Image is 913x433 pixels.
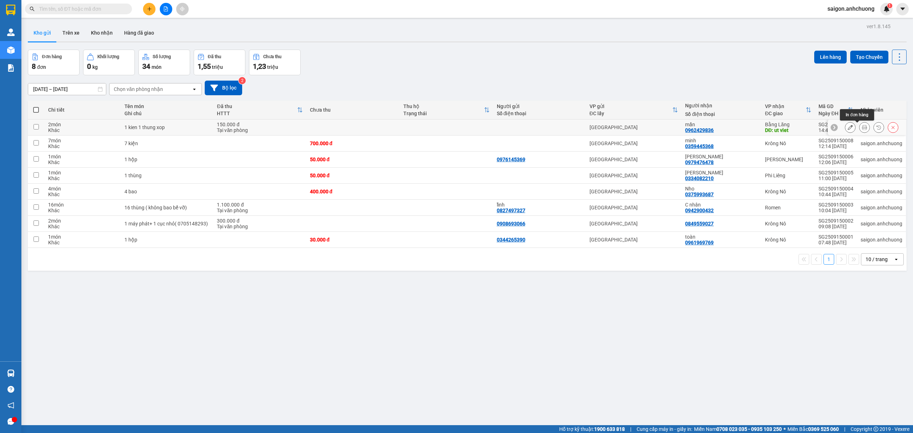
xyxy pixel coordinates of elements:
[48,170,118,175] div: 1 món
[685,111,758,117] div: Số điện thoại
[124,124,210,130] div: 1 kien 1 thung xop
[114,86,163,93] div: Chọn văn phòng nhận
[867,22,891,30] div: ver 1.8.145
[808,426,839,432] strong: 0369 525 060
[48,122,118,127] div: 2 món
[48,175,118,181] div: Khác
[28,50,80,75] button: Đơn hàng8đơn
[42,54,62,59] div: Đơn hàng
[7,46,15,54] img: warehouse-icon
[861,173,902,178] div: saigon.anhchuong
[205,81,242,95] button: Bộ lọc
[784,428,786,431] span: ⚪️
[840,109,874,121] div: In đơn hàng
[818,138,853,143] div: SG2509150008
[590,205,678,210] div: [GEOGRAPHIC_DATA]
[48,202,118,208] div: 16 món
[152,64,162,70] span: món
[685,186,758,192] div: Nho
[765,141,811,146] div: Krông Nô
[48,159,118,165] div: Khác
[861,237,902,243] div: saigon.anhchuong
[217,224,302,229] div: Tại văn phòng
[194,50,245,75] button: Đã thu1,55 triệu
[818,154,853,159] div: SG2509150006
[48,154,118,159] div: 1 món
[765,111,806,116] div: ĐC giao
[142,62,150,71] span: 34
[310,141,396,146] div: 700.000 đ
[590,221,678,226] div: [GEOGRAPHIC_DATA]
[845,122,856,133] div: Sửa đơn hàng
[594,426,625,432] strong: 1900 633 818
[310,157,396,162] div: 50.000 đ
[310,107,396,113] div: Chưa thu
[818,127,853,133] div: 14:49 [DATE]
[85,24,118,41] button: Kho nhận
[896,3,909,15] button: caret-down
[818,175,853,181] div: 11:00 [DATE]
[590,189,678,194] div: [GEOGRAPHIC_DATA]
[630,425,631,433] span: |
[7,386,14,393] span: question-circle
[586,101,682,119] th: Toggle SortBy
[497,221,525,226] div: 0908693066
[217,202,302,208] div: 1.100.000 đ
[685,221,714,226] div: 0849559027
[497,111,582,116] div: Số điện thoại
[124,111,210,116] div: Ghi chú
[765,103,806,109] div: VP nhận
[818,234,853,240] div: SG2509150001
[823,254,834,265] button: 1
[685,127,714,133] div: 0962429836
[7,370,15,377] img: warehouse-icon
[716,426,782,432] strong: 0708 023 035 - 0935 103 250
[861,157,902,162] div: saigon.anhchuong
[818,186,853,192] div: SG2509150004
[28,24,57,41] button: Kho gửi
[590,111,673,116] div: ĐC lấy
[7,418,14,425] span: message
[198,62,211,71] span: 1,55
[685,154,758,159] div: Linh
[124,141,210,146] div: 7 kiện
[765,122,811,127] div: Bằng Lăng
[685,192,714,197] div: 0375993687
[48,186,118,192] div: 4 món
[176,3,189,15] button: aim
[192,86,197,92] svg: open
[87,62,91,71] span: 0
[48,107,118,113] div: Chi tiết
[138,50,190,75] button: Số lượng34món
[310,189,396,194] div: 400.000 đ
[787,425,839,433] span: Miền Bắc
[818,122,853,127] div: SG2509150009
[818,111,848,116] div: Ngày ĐH
[400,101,493,119] th: Toggle SortBy
[37,64,46,70] span: đơn
[861,221,902,226] div: saigon.anhchuong
[48,234,118,240] div: 1 món
[39,5,123,13] input: Tìm tên, số ĐT hoặc mã đơn
[124,237,210,243] div: 1 hộp
[590,124,678,130] div: [GEOGRAPHIC_DATA]
[497,202,582,208] div: lĩnh
[124,221,210,226] div: 1 máy phát+ 1 cục nhỏ( 0705148293)
[590,173,678,178] div: [GEOGRAPHIC_DATA]
[685,234,758,240] div: toàn
[217,127,302,133] div: Tại văn phòng
[685,208,714,213] div: 0942900432
[818,170,853,175] div: SG2509150005
[124,189,210,194] div: 4 bao
[124,103,210,109] div: Tên món
[7,29,15,36] img: warehouse-icon
[92,64,98,70] span: kg
[765,173,811,178] div: Phi Liêng
[818,202,853,208] div: SG2509150003
[559,425,625,433] span: Hỗ trợ kỹ thuật:
[814,51,847,63] button: Lên hàng
[32,62,36,71] span: 8
[147,6,152,11] span: plus
[590,141,678,146] div: [GEOGRAPHIC_DATA]
[213,101,306,119] th: Toggle SortBy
